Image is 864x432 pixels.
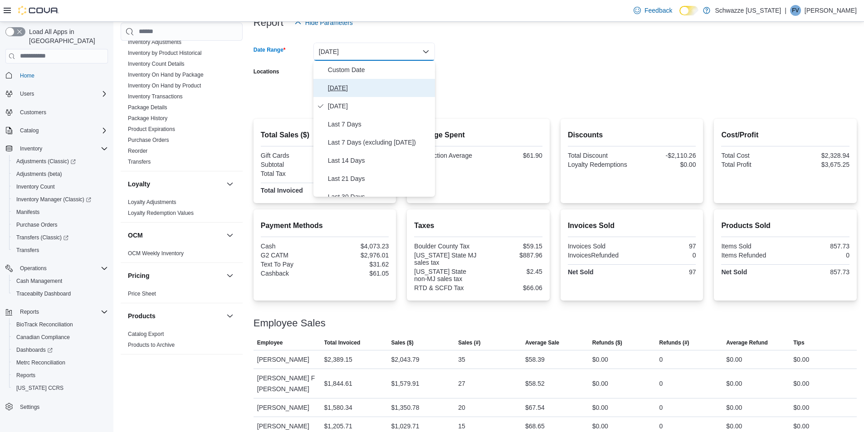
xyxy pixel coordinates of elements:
button: OCM [225,230,235,241]
span: Refunds (#) [659,339,689,346]
div: $0.00 [592,354,608,365]
span: Last 21 Days [328,173,431,184]
div: -$2,110.26 [634,152,696,159]
p: | [785,5,786,16]
span: Purchase Orders [13,219,108,230]
div: $0.00 [592,378,608,389]
a: Transfers (Classic) [9,231,112,244]
a: Catalog Export [128,331,164,337]
div: 857.73 [787,268,849,276]
span: Inventory Count [16,183,55,190]
span: Reports [16,306,108,317]
a: Loyalty Redemption Values [128,210,194,216]
a: Inventory Transactions [128,93,183,100]
h2: Payment Methods [261,220,389,231]
button: Catalog [2,124,112,137]
span: Catalog Export [128,330,164,338]
span: Operations [20,265,47,272]
div: $31.62 [327,261,389,268]
span: Feedback [644,6,672,15]
span: Inventory Count Details [128,60,185,68]
span: Average Refund [726,339,768,346]
h2: Total Sales ($) [261,130,389,141]
button: Cash Management [9,275,112,287]
span: Transfers [13,245,108,256]
span: Tips [793,339,804,346]
div: RTD & SCFD Tax [414,284,476,291]
span: [DATE] [328,83,431,93]
div: $1,844.61 [324,378,352,389]
a: Inventory On Hand by Package [128,72,204,78]
div: Boulder County Tax [414,243,476,250]
h2: Discounts [568,130,696,141]
div: 15 [458,421,465,432]
strong: Net Sold [568,268,594,276]
h3: OCM [128,231,143,240]
div: [PERSON_NAME] [254,398,321,417]
a: Inventory Adjustments [128,39,181,45]
span: Catalog [20,127,39,134]
button: Traceabilty Dashboard [9,287,112,300]
span: Customers [16,107,108,118]
div: $0.00 [726,421,742,432]
a: Transfers [13,245,43,256]
a: Products to Archive [128,342,175,348]
div: $2,389.15 [324,354,352,365]
div: Transaction Average [414,152,476,159]
div: $2,976.01 [327,252,389,259]
div: $61.05 [327,270,389,277]
button: Reports [2,306,112,318]
span: Traceabilty Dashboard [16,290,71,297]
span: Last 7 Days (excluding [DATE]) [328,137,431,148]
div: 0 [787,252,849,259]
strong: Net Sold [721,268,747,276]
span: Reports [16,372,35,379]
div: $0.00 [793,378,809,389]
span: Refunds ($) [592,339,622,346]
div: 97 [634,243,696,250]
h2: Cost/Profit [721,130,849,141]
div: Cash [261,243,323,250]
div: Text To Pay [261,261,323,268]
div: [PERSON_NAME] [254,350,321,369]
button: Hide Parameters [291,14,356,32]
span: Package Details [128,104,167,111]
span: Reorder [128,147,147,155]
span: Loyalty Adjustments [128,199,176,206]
a: Traceabilty Dashboard [13,288,74,299]
span: Adjustments (Classic) [13,156,108,167]
span: Inventory Adjustments [128,39,181,46]
button: Canadian Compliance [9,331,112,344]
div: Items Sold [721,243,783,250]
div: $0.00 [726,354,742,365]
button: Settings [2,400,112,413]
span: Transfers [16,247,39,254]
span: Transfers (Classic) [16,234,68,241]
button: Home [2,69,112,82]
button: BioTrack Reconciliation [9,318,112,331]
div: $1,205.71 [324,421,352,432]
span: Canadian Compliance [16,334,70,341]
span: Average Sale [525,339,559,346]
div: 0 [634,252,696,259]
a: Home [16,70,38,81]
a: Dashboards [13,345,56,355]
h2: Average Spent [414,130,542,141]
button: Reports [16,306,43,317]
div: Loyalty [121,197,243,222]
div: $58.39 [525,354,545,365]
h3: Report [254,17,283,28]
span: Custom Date [328,64,431,75]
span: Home [16,70,108,81]
div: $0.00 [793,354,809,365]
a: Inventory On Hand by Product [128,83,201,89]
div: Pricing [121,288,243,303]
span: Product Expirations [128,126,175,133]
div: 20 [458,402,465,413]
span: Metrc Reconciliation [13,357,108,368]
span: Settings [16,401,108,412]
div: Cashback [261,270,323,277]
span: Operations [16,263,108,274]
a: Loyalty Adjustments [128,199,176,205]
div: [PERSON_NAME] F [PERSON_NAME] [254,369,321,398]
